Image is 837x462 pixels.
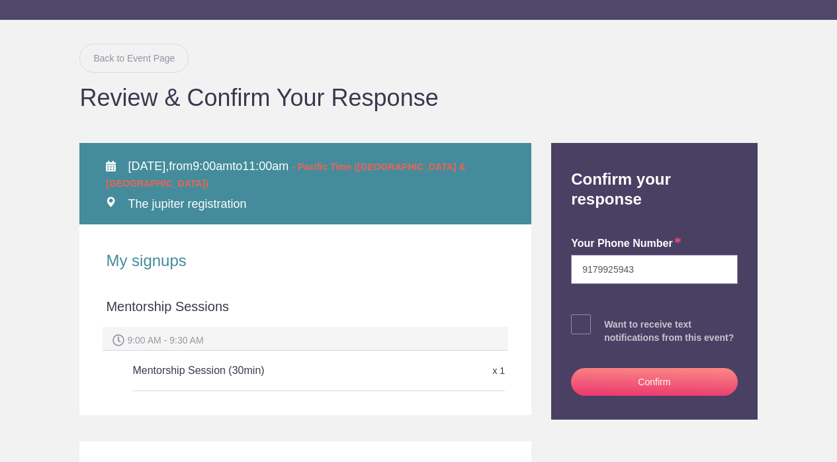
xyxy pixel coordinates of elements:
h2: Confirm your response [561,143,747,209]
span: The jupiter registration [128,197,246,210]
div: Want to receive text notifications from this event? [604,318,737,344]
h5: Mentorship Session (30min) [132,357,380,384]
img: Spot time [112,334,124,346]
div: 9:00 AM - 9:30 AM [103,327,508,351]
span: [DATE], [128,160,169,173]
div: x 1 [381,359,506,383]
h1: Review & Confirm Your Response [79,86,757,110]
span: 9:00am [193,160,232,173]
span: 11:00am [242,160,288,173]
a: Back to Event Page [79,44,189,73]
label: Your Phone Number [571,236,682,252]
h2: My signups [106,251,505,271]
img: Calendar alt [106,161,115,171]
button: Confirm [571,368,737,396]
input: e.g. +14155552671 [571,255,737,284]
span: from to [106,160,465,190]
div: Mentorship Sessions [106,297,505,328]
